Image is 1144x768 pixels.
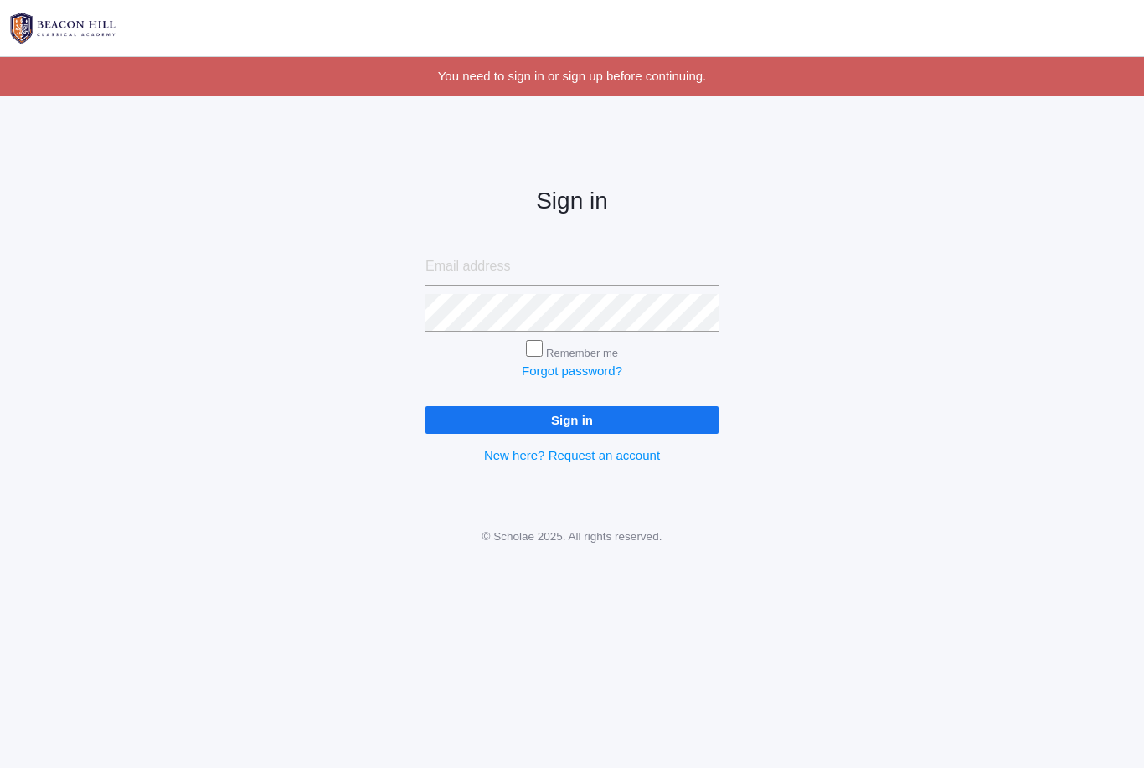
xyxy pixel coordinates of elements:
[425,406,719,434] input: Sign in
[484,448,660,462] a: New here? Request an account
[522,363,622,378] a: Forgot password?
[425,188,719,214] h2: Sign in
[425,248,719,286] input: Email address
[546,347,618,359] label: Remember me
